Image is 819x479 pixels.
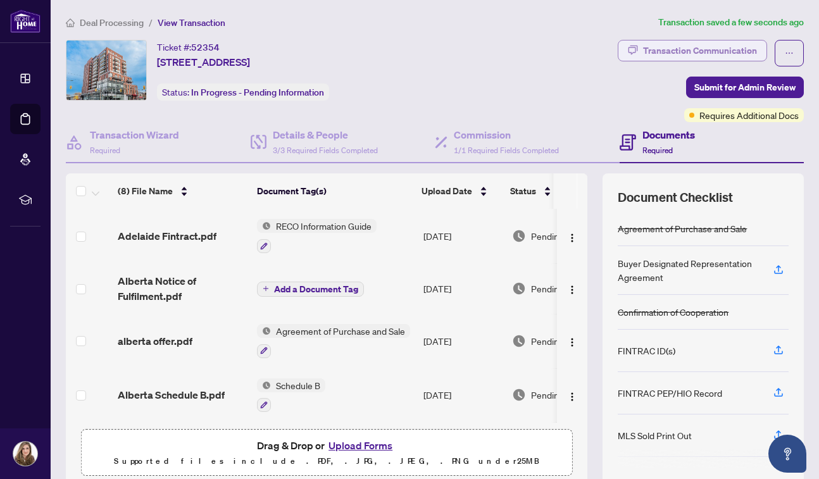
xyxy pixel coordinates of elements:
img: Profile Icon [13,442,37,466]
button: Add a Document Tag [257,282,364,297]
span: 3/3 Required Fields Completed [273,146,378,155]
h4: Transaction Wizard [90,127,179,142]
th: (8) File Name [113,173,252,209]
button: Logo [562,278,582,299]
img: Status Icon [257,378,271,392]
span: [STREET_ADDRESS] [157,54,250,70]
button: Submit for Admin Review [686,77,804,98]
button: Status IconSchedule B [257,378,325,413]
span: Upload Date [422,184,472,198]
h4: Documents [642,127,695,142]
td: [DATE] [418,422,507,476]
span: ellipsis [785,49,794,58]
div: Agreement of Purchase and Sale [618,221,747,235]
img: Status Icon [257,219,271,233]
img: Logo [567,285,577,295]
div: Buyer Designated Representation Agreement [618,256,758,284]
img: Document Status [512,388,526,402]
div: Transaction Communication [643,40,757,61]
span: Pending Review [531,229,594,243]
th: Upload Date [416,173,505,209]
div: FINTRAC PEP/HIO Record [618,386,722,400]
button: Transaction Communication [618,40,767,61]
button: Logo [562,331,582,351]
span: Drag & Drop or [257,437,396,454]
img: Logo [567,233,577,243]
span: (8) File Name [118,184,173,198]
span: Pending Review [531,334,594,348]
td: [DATE] [418,368,507,423]
span: View Transaction [158,17,225,28]
div: Status: [157,84,329,101]
button: Status IconRECO Information Guide [257,219,377,253]
td: [DATE] [418,209,507,263]
span: Pending Review [531,388,594,402]
span: plus [263,285,269,292]
span: Status [510,184,536,198]
article: Transaction saved a few seconds ago [658,15,804,30]
td: [DATE] [418,263,507,314]
div: Confirmation of Cooperation [618,305,728,319]
button: Logo [562,385,582,405]
span: In Progress - Pending Information [191,87,324,98]
button: Upload Forms [325,437,396,454]
th: Document Tag(s) [252,173,416,209]
span: Add a Document Tag [274,285,358,294]
span: Required [90,146,120,155]
span: Drag & Drop orUpload FormsSupported files include .PDF, .JPG, .JPEG, .PNG under25MB [82,430,572,476]
img: logo [10,9,41,33]
td: [DATE] [418,314,507,368]
div: FINTRAC ID(s) [618,344,675,358]
img: Logo [567,392,577,402]
button: Status IconAgreement of Purchase and Sale [257,324,410,358]
span: Submit for Admin Review [694,77,796,97]
span: Schedule B [271,378,325,392]
span: alberta offer.pdf [118,333,192,349]
span: Pending Review [531,282,594,295]
h4: Commission [454,127,559,142]
button: Open asap [768,435,806,473]
button: Add a Document Tag [257,280,364,297]
span: Agreement of Purchase and Sale [271,324,410,338]
img: Document Status [512,282,526,295]
img: Document Status [512,334,526,348]
p: Supported files include .PDF, .JPG, .JPEG, .PNG under 25 MB [89,454,564,469]
img: Logo [567,337,577,347]
span: Document Checklist [618,189,733,206]
span: RECO Information Guide [271,219,377,233]
img: Status Icon [257,324,271,338]
h4: Details & People [273,127,378,142]
button: Logo [562,226,582,246]
span: Required [642,146,673,155]
th: Status [505,173,613,209]
span: Requires Additional Docs [699,108,799,122]
span: Alberta Schedule B.pdf [118,387,225,402]
div: MLS Sold Print Out [618,428,692,442]
span: 52354 [191,42,220,53]
span: Deal Processing [80,17,144,28]
span: Alberta Notice of Fulfilment.pdf [118,273,247,304]
span: home [66,18,75,27]
span: 1/1 Required Fields Completed [454,146,559,155]
span: Adelaide Fintract.pdf [118,228,216,244]
img: Document Status [512,229,526,243]
img: IMG-C12373015_1.jpg [66,40,146,100]
div: Ticket #: [157,40,220,54]
li: / [149,15,153,30]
